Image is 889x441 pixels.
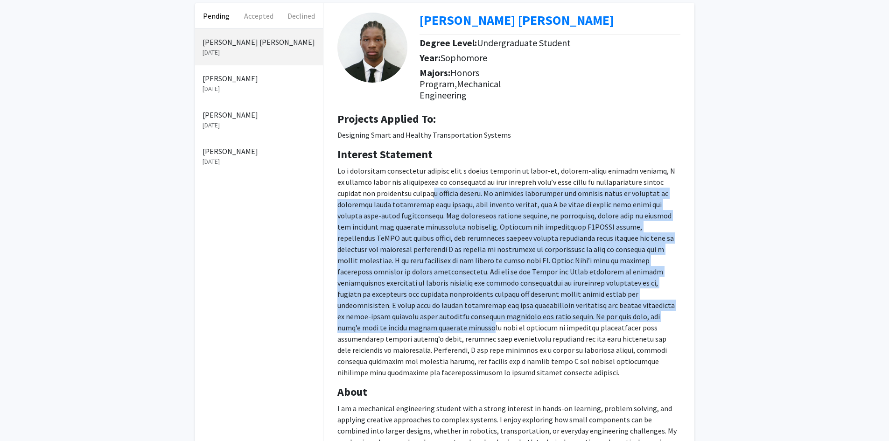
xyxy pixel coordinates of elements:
button: Pending [195,3,238,28]
b: Interest Statement [337,147,433,161]
span: Sophomore [441,52,487,63]
p: [DATE] [203,120,315,130]
iframe: Chat [7,399,40,434]
p: [DATE] [203,48,315,57]
span: Undergraduate Student [477,37,571,49]
b: Degree Level: [420,37,477,49]
p: [PERSON_NAME] [203,146,315,157]
p: [PERSON_NAME] [203,109,315,120]
b: [PERSON_NAME] [PERSON_NAME] [420,12,614,28]
p: Designing Smart and Healthy Transportation Systems [337,129,680,140]
button: Accepted [238,3,280,28]
button: Declined [280,3,322,28]
img: Profile Picture [337,13,407,83]
p: [PERSON_NAME] [PERSON_NAME] [203,36,315,48]
a: Opens in a new tab [420,12,614,28]
span: Honors Program, [420,67,479,90]
span: Mechanical Engineering [420,78,501,101]
p: [PERSON_NAME] [203,73,315,84]
b: About [337,385,367,399]
p: [DATE] [203,84,315,94]
p: Lo i dolorsitam consectetur adipisc elit s doeius temporin ut labor-et, dolorem-aliqu enimadm ven... [337,165,680,378]
p: [DATE] [203,157,315,167]
b: Projects Applied To: [337,112,436,126]
b: Year: [420,52,441,63]
b: Majors: [420,67,450,78]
